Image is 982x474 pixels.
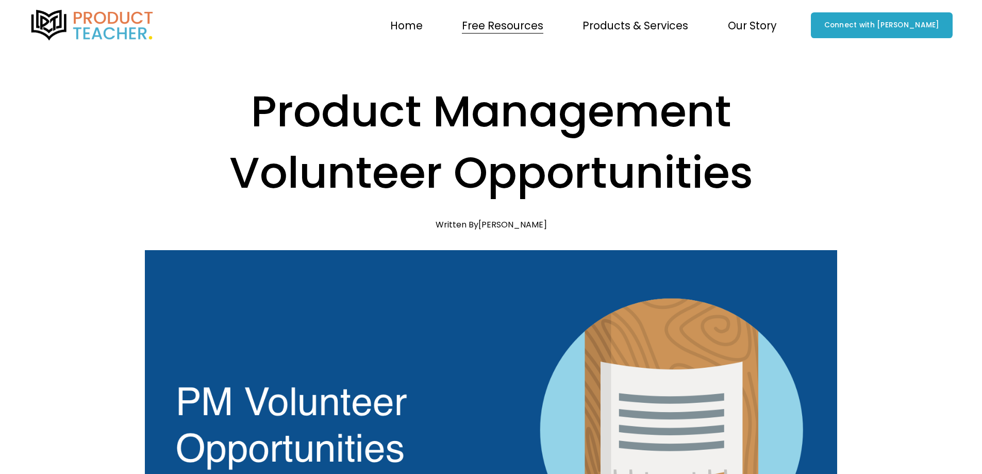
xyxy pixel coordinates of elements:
[728,16,777,35] span: Our Story
[462,14,543,36] a: folder dropdown
[811,12,953,38] a: Connect with [PERSON_NAME]
[436,220,547,230] div: Written By
[582,14,688,36] a: folder dropdown
[462,16,543,35] span: Free Resources
[390,14,423,36] a: Home
[145,81,837,203] h1: Product Management Volunteer Opportunities
[728,14,777,36] a: folder dropdown
[582,16,688,35] span: Products & Services
[478,219,547,231] a: [PERSON_NAME]
[29,10,155,41] img: Product Teacher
